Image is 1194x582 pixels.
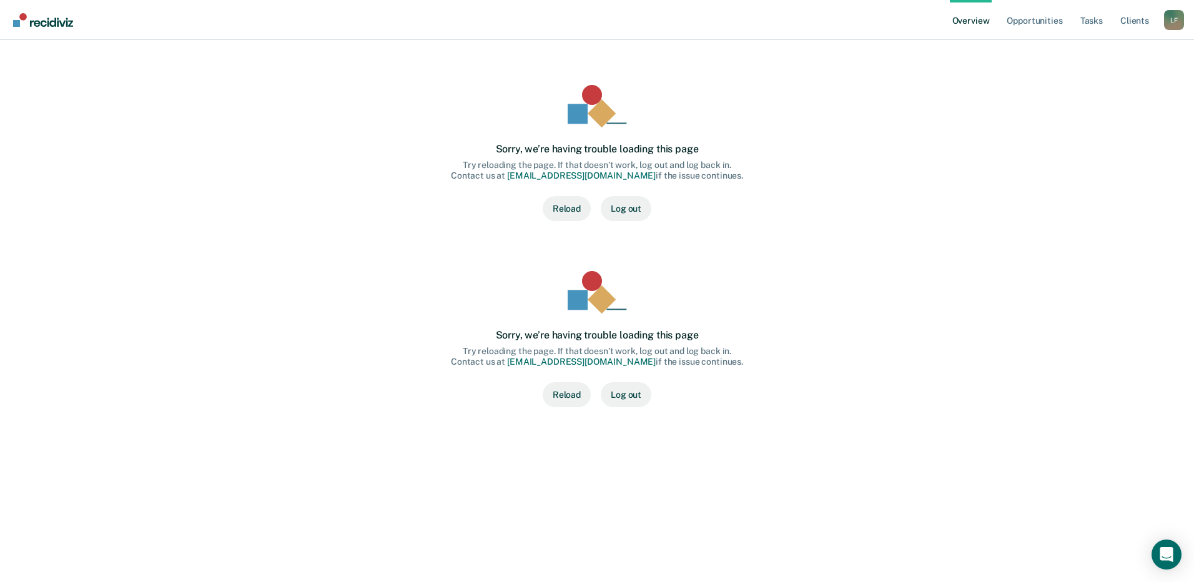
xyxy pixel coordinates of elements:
[543,382,591,407] button: Reload
[451,160,743,181] div: Try reloading the page. If that doesn’t work, log out and log back in. Contact us at if the issue...
[1164,10,1184,30] div: L F
[451,346,743,367] div: Try reloading the page. If that doesn’t work, log out and log back in. Contact us at if the issue...
[507,170,656,180] a: [EMAIL_ADDRESS][DOMAIN_NAME]
[496,143,699,155] div: Sorry, we’re having trouble loading this page
[601,382,651,407] button: Log out
[507,357,656,367] a: [EMAIL_ADDRESS][DOMAIN_NAME]
[601,196,651,221] button: Log out
[543,196,591,221] button: Reload
[1152,540,1182,570] div: Open Intercom Messenger
[496,329,699,341] div: Sorry, we’re having trouble loading this page
[13,13,73,27] img: Recidiviz
[1164,10,1184,30] button: Profile dropdown button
